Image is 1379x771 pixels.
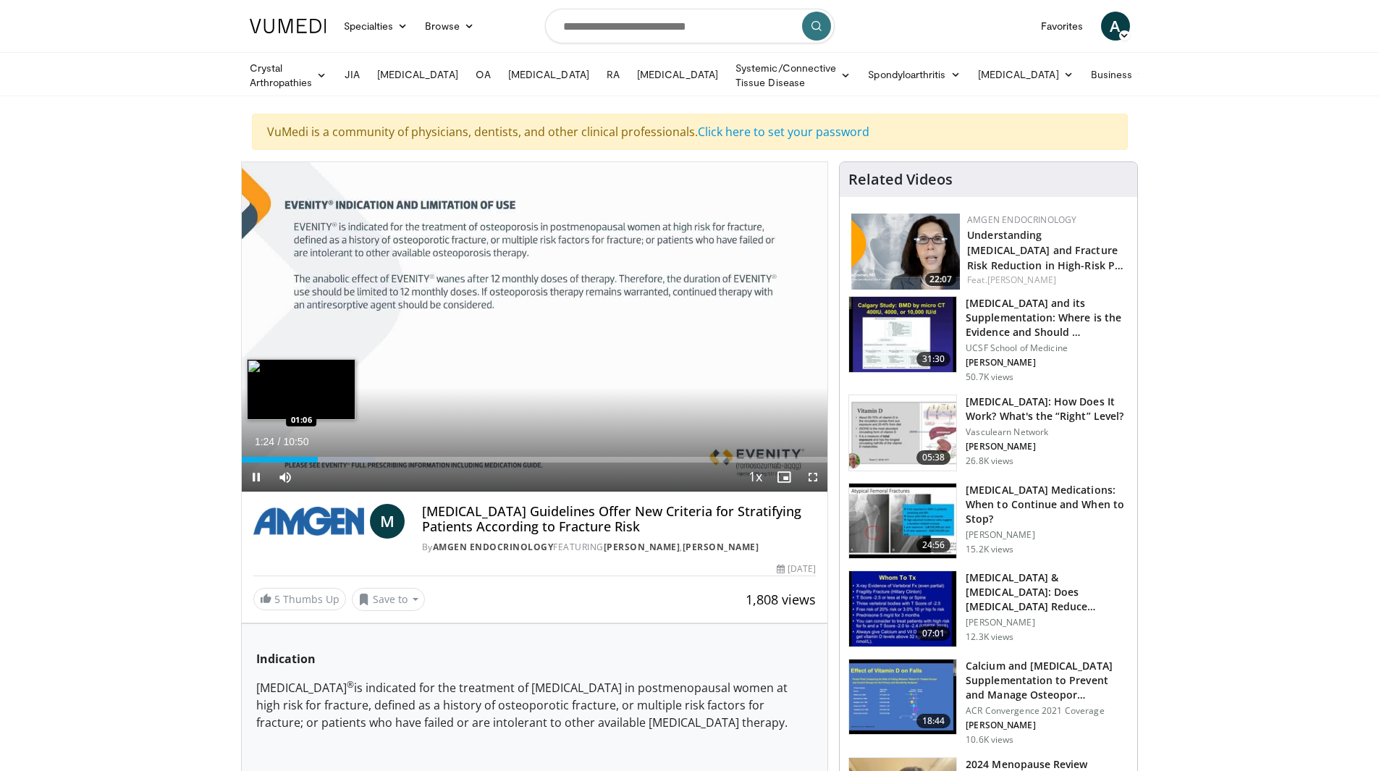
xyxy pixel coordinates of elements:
a: [PERSON_NAME] [683,541,759,553]
strong: Indication [256,651,316,667]
a: Specialties [335,12,417,41]
p: [MEDICAL_DATA] is indicated for the treatment of [MEDICAL_DATA] in postmenopausal women at high r... [256,679,814,731]
a: [MEDICAL_DATA] [969,60,1082,89]
a: Understanding [MEDICAL_DATA] and Fracture Risk Reduction in High-Risk P… [967,228,1123,272]
div: VuMedi is a community of physicians, dentists, and other clinical professionals. [252,114,1128,150]
span: 1:24 [255,436,274,447]
button: Mute [271,463,300,492]
span: 31:30 [916,352,951,366]
span: 22:07 [925,273,956,286]
h3: Calcium and [MEDICAL_DATA] Supplementation to Prevent and Manage Osteopor… [966,659,1129,702]
a: 07:01 [MEDICAL_DATA] & [MEDICAL_DATA]: Does [MEDICAL_DATA] Reduce Falls/Fractures in t… [PERSON_N... [848,570,1129,647]
a: [PERSON_NAME] [604,541,680,553]
span: 18:44 [916,714,951,728]
h4: Related Videos [848,171,953,188]
p: 50.7K views [966,371,1013,383]
a: [PERSON_NAME] [987,274,1056,286]
button: Pause [242,463,271,492]
div: [DATE] [777,563,816,576]
img: b5249f07-17f0-4517-978a-829c763bf3ed.150x105_q85_crop-smart_upscale.jpg [849,660,956,735]
a: [MEDICAL_DATA] [368,60,467,89]
p: ACR Convergence 2021 Coverage [966,705,1129,717]
p: Vasculearn Network [966,426,1129,438]
div: By FEATURING , [422,541,816,554]
a: Business [1082,60,1156,89]
a: Browse [416,12,483,41]
a: OA [467,60,499,89]
a: Crystal Arthropathies [241,61,336,90]
a: 24:56 [MEDICAL_DATA] Medications: When to Continue and When to Stop? [PERSON_NAME] 15.2K views [848,483,1129,560]
sup: ® [347,678,354,691]
a: 22:07 [851,214,960,290]
p: [PERSON_NAME] [966,441,1129,452]
a: [MEDICAL_DATA] [628,60,727,89]
p: [PERSON_NAME] [966,529,1129,541]
button: Enable picture-in-picture mode [769,463,798,492]
img: 8daf03b8-df50-44bc-88e2-7c154046af55.150x105_q85_crop-smart_upscale.jpg [849,395,956,471]
a: Spondyloarthritis [859,60,969,89]
video-js: Video Player [242,162,828,492]
a: JIA [336,60,368,89]
a: Amgen Endocrinology [433,541,554,553]
a: Systemic/Connective Tissue Disease [727,61,859,90]
span: 10:50 [283,436,308,447]
span: / [278,436,281,447]
p: [PERSON_NAME] [966,357,1129,368]
img: c9a25db3-4db0-49e1-a46f-17b5c91d58a1.png.150x105_q85_crop-smart_upscale.png [851,214,960,290]
span: 05:38 [916,450,951,465]
button: Playback Rate [741,463,769,492]
h3: [MEDICAL_DATA] and its Supplementation: Where is the Evidence and Should … [966,296,1129,340]
button: Save to [352,588,426,611]
a: 5 Thumbs Up [253,588,346,610]
a: 18:44 Calcium and [MEDICAL_DATA] Supplementation to Prevent and Manage Osteopor… ACR Convergence ... [848,659,1129,746]
img: a7bc7889-55e5-4383-bab6-f6171a83b938.150x105_q85_crop-smart_upscale.jpg [849,484,956,559]
img: 4bb25b40-905e-443e-8e37-83f056f6e86e.150x105_q85_crop-smart_upscale.jpg [849,297,956,372]
p: 10.6K views [966,734,1013,746]
a: A [1101,12,1130,41]
a: [MEDICAL_DATA] [499,60,598,89]
a: Favorites [1032,12,1092,41]
span: 1,808 views [746,591,816,608]
div: Progress Bar [242,457,828,463]
a: RA [598,60,628,89]
a: 05:38 [MEDICAL_DATA]: How Does It Work? What's the “Right” Level? Vasculearn Network [PERSON_NAME... [848,395,1129,471]
a: Amgen Endocrinology [967,214,1076,226]
a: M [370,504,405,539]
p: [PERSON_NAME] [966,720,1129,731]
div: Feat. [967,274,1126,287]
img: VuMedi Logo [250,19,326,33]
h4: [MEDICAL_DATA] Guidelines Offer New Criteria for Stratifying Patients According to Fracture Risk [422,504,816,535]
img: 6d2c734b-d54f-4c87-bcc9-c254c50adfb7.150x105_q85_crop-smart_upscale.jpg [849,571,956,646]
img: Amgen Endocrinology [253,504,364,539]
h3: [MEDICAL_DATA] Medications: When to Continue and When to Stop? [966,483,1129,526]
p: 26.8K views [966,455,1013,467]
a: 31:30 [MEDICAL_DATA] and its Supplementation: Where is the Evidence and Should … UCSF School of M... [848,296,1129,383]
input: Search topics, interventions [545,9,835,43]
span: 24:56 [916,538,951,552]
p: [PERSON_NAME] [966,617,1129,628]
span: 5 [274,592,280,606]
img: image.jpeg [247,359,355,420]
h3: [MEDICAL_DATA]: How Does It Work? What's the “Right” Level? [966,395,1129,424]
p: UCSF School of Medicine [966,342,1129,354]
p: 15.2K views [966,544,1013,555]
p: 12.3K views [966,631,1013,643]
span: 07:01 [916,626,951,641]
button: Fullscreen [798,463,827,492]
h3: [MEDICAL_DATA] & [MEDICAL_DATA]: Does [MEDICAL_DATA] Reduce Falls/Fractures in t… [966,570,1129,614]
a: Click here to set your password [698,124,869,140]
